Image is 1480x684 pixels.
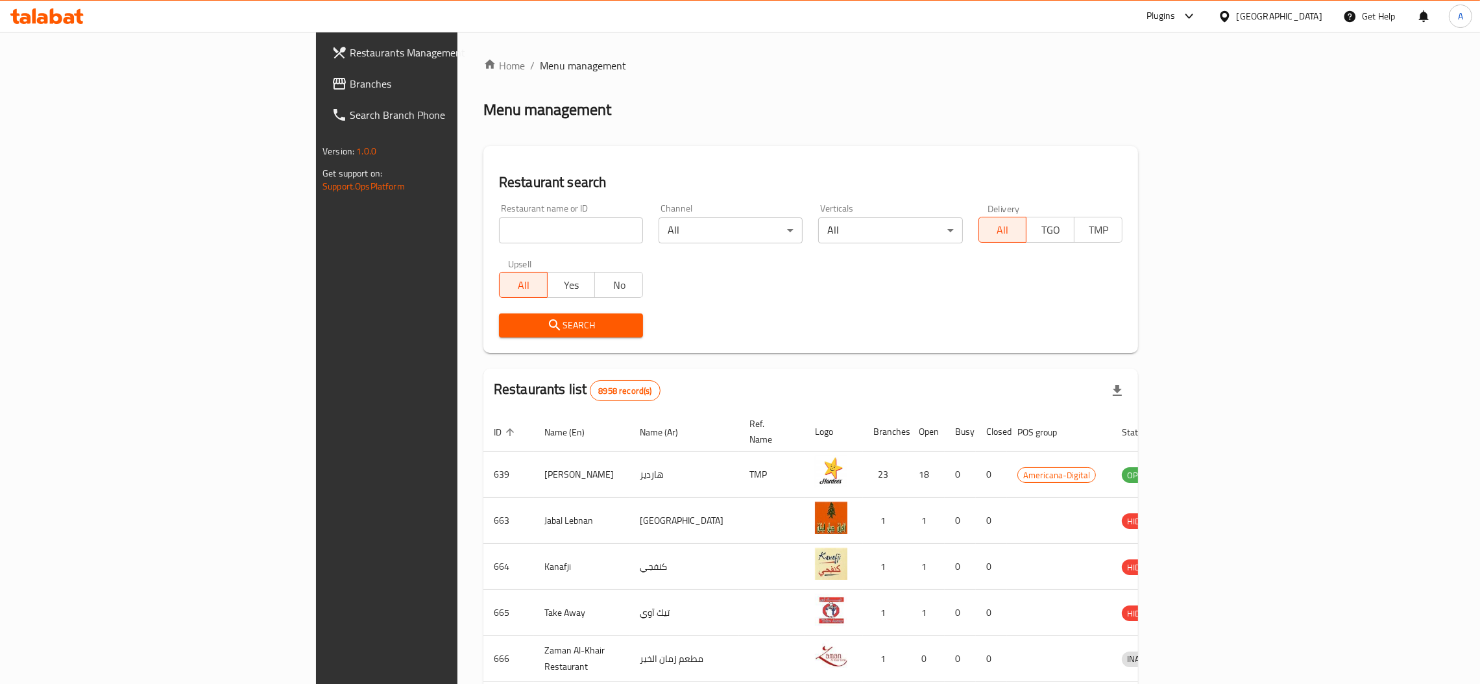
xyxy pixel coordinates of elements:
[1237,9,1322,23] div: [GEOGRAPHIC_DATA]
[908,590,945,636] td: 1
[945,544,976,590] td: 0
[978,217,1027,243] button: All
[976,498,1007,544] td: 0
[815,456,847,488] img: Hardee's
[1122,652,1166,666] span: INACTIVE
[350,76,553,92] span: Branches
[629,636,739,682] td: مطعم زمان الخير
[815,640,847,672] img: Zaman Al-Khair Restaurant
[499,272,548,298] button: All
[499,173,1122,192] h2: Restaurant search
[544,424,601,440] span: Name (En)
[945,590,976,636] td: 0
[1122,513,1161,529] div: HIDDEN
[1122,467,1154,483] div: OPEN
[1074,217,1122,243] button: TMP
[976,544,1007,590] td: 0
[1080,221,1117,239] span: TMP
[659,217,803,243] div: All
[1032,221,1069,239] span: TGO
[908,452,945,498] td: 18
[976,590,1007,636] td: 0
[976,636,1007,682] td: 0
[322,178,405,195] a: Support.OpsPlatform
[640,424,695,440] span: Name (Ar)
[908,636,945,682] td: 0
[483,58,1138,73] nav: breadcrumb
[350,107,553,123] span: Search Branch Phone
[590,380,660,401] div: Total records count
[505,276,542,295] span: All
[534,544,629,590] td: Kanafji
[547,272,596,298] button: Yes
[863,452,908,498] td: 23
[321,68,563,99] a: Branches
[863,412,908,452] th: Branches
[945,452,976,498] td: 0
[863,544,908,590] td: 1
[1122,514,1161,529] span: HIDDEN
[499,217,643,243] input: Search for restaurant name or ID..
[818,217,962,243] div: All
[494,380,661,401] h2: Restaurants list
[534,452,629,498] td: [PERSON_NAME]
[1458,9,1463,23] span: A
[1122,559,1161,575] div: HIDDEN
[494,424,518,440] span: ID
[863,590,908,636] td: 1
[600,276,638,295] span: No
[594,272,643,298] button: No
[534,636,629,682] td: Zaman Al-Khair Restaurant
[534,590,629,636] td: Take Away
[815,548,847,580] img: Kanafji
[908,498,945,544] td: 1
[322,143,354,160] span: Version:
[908,544,945,590] td: 1
[863,636,908,682] td: 1
[534,498,629,544] td: Jabal Lebnan
[321,99,563,130] a: Search Branch Phone
[483,99,611,120] h2: Menu management
[629,544,739,590] td: كنفجي
[815,502,847,534] img: Jabal Lebnan
[540,58,626,73] span: Menu management
[945,498,976,544] td: 0
[590,385,659,397] span: 8958 record(s)
[988,204,1020,213] label: Delivery
[976,452,1007,498] td: 0
[1102,375,1133,406] div: Export file
[863,498,908,544] td: 1
[1026,217,1074,243] button: TGO
[1018,468,1095,483] span: Americana-Digital
[976,412,1007,452] th: Closed
[1146,8,1175,24] div: Plugins
[350,45,553,60] span: Restaurants Management
[499,313,643,337] button: Search
[805,412,863,452] th: Logo
[984,221,1022,239] span: All
[509,317,633,334] span: Search
[1122,424,1164,440] span: Status
[553,276,590,295] span: Yes
[749,416,789,447] span: Ref. Name
[356,143,376,160] span: 1.0.0
[1017,424,1074,440] span: POS group
[1122,468,1154,483] span: OPEN
[508,259,532,268] label: Upsell
[815,594,847,626] img: Take Away
[908,412,945,452] th: Open
[739,452,805,498] td: TMP
[945,412,976,452] th: Busy
[321,37,563,68] a: Restaurants Management
[629,590,739,636] td: تيك آوي
[1122,560,1161,575] span: HIDDEN
[629,498,739,544] td: [GEOGRAPHIC_DATA]
[322,165,382,182] span: Get support on:
[1122,606,1161,621] span: HIDDEN
[945,636,976,682] td: 0
[629,452,739,498] td: هارديز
